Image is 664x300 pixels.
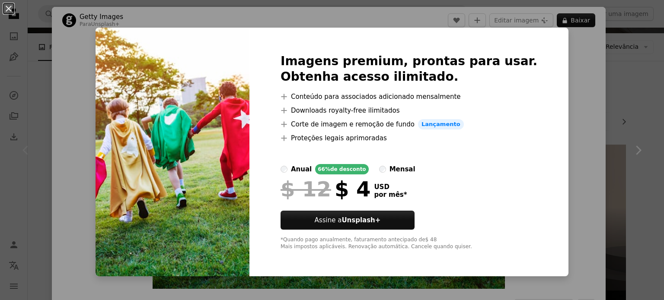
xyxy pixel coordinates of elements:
[281,237,537,250] div: *Quando pago anualmente, faturamento antecipado de $ 48 Mais impostos aplicáveis. Renovação autom...
[96,28,249,276] img: premium_photo-1723485757416-d75ff7730a44
[281,133,537,143] li: Proteções legais aprimoradas
[374,183,407,191] span: USD
[291,164,312,174] div: anual
[374,191,407,199] span: por mês *
[281,105,537,116] li: Downloads royalty-free ilimitados
[315,164,368,174] div: 66% de desconto
[281,166,287,173] input: anual66%de desconto
[281,54,537,85] h2: Imagens premium, prontas para usar. Obtenha acesso ilimitado.
[281,211,415,230] button: Assine aUnsplash+
[281,92,537,102] li: Conteúdo para associados adicionado mensalmente
[281,178,331,200] span: $ 12
[418,119,464,129] span: Lançamento
[379,166,386,173] input: mensal
[281,119,537,129] li: Corte de imagem e remoção de fundo
[281,178,370,200] div: $ 4
[389,164,415,174] div: mensal
[342,216,380,224] strong: Unsplash+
